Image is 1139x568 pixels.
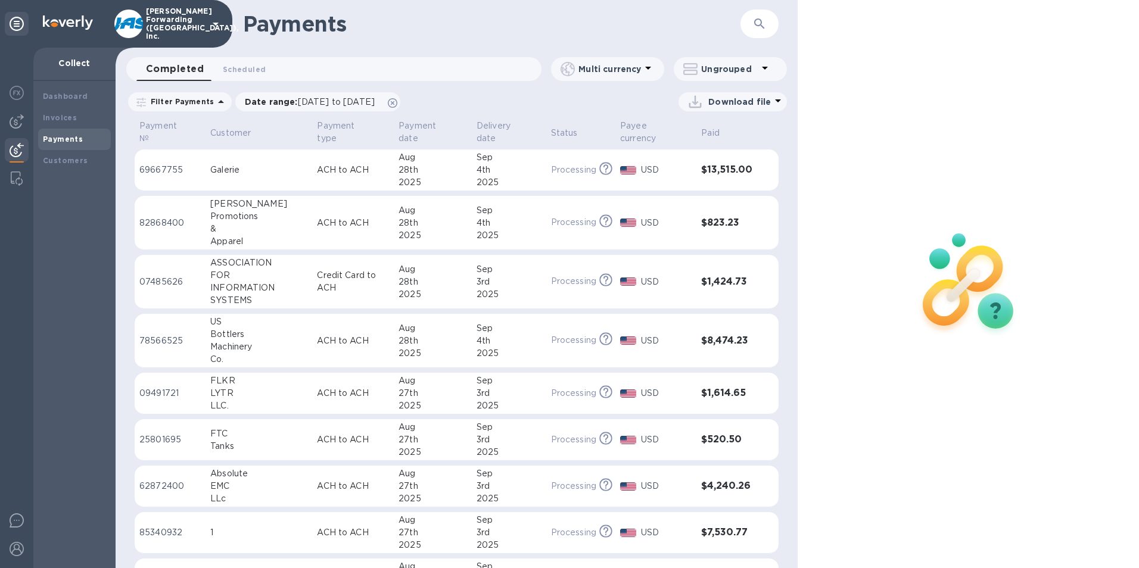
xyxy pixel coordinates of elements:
[399,421,467,433] div: Aug
[551,387,596,400] p: Processing
[477,204,542,217] div: Sep
[399,480,467,492] div: 27th
[620,277,636,286] img: USD
[620,436,636,444] img: USD
[477,263,542,276] div: Sep
[477,176,542,189] div: 2025
[210,127,251,139] p: Customer
[139,120,185,145] p: Payment №
[210,427,307,440] div: FTC
[477,526,542,539] div: 3rd
[701,434,755,445] h3: $520.50
[701,335,755,347] h3: $8,474.23
[399,400,467,412] div: 2025
[551,433,596,446] p: Processing
[317,120,389,145] span: Payment type
[298,97,375,107] span: [DATE] to [DATE]
[551,334,596,347] p: Processing
[43,57,106,69] p: Collect
[210,269,307,282] div: FOR
[399,433,467,446] div: 27th
[477,120,542,145] span: Delivery date
[210,198,307,210] div: [PERSON_NAME]
[477,514,542,526] div: Sep
[210,387,307,400] div: LYTR
[243,11,671,36] h1: Payments
[551,164,596,176] p: Processing
[210,257,307,269] div: ASSOCIATION
[317,269,389,294] p: Credit Card to ACH
[701,63,758,75] p: Ungrouped
[399,374,467,387] div: Aug
[477,539,542,551] div: 2025
[317,387,389,400] p: ACH to ACH
[477,480,542,492] div: 3rd
[620,482,636,491] img: USD
[223,63,266,76] span: Scheduled
[399,467,467,480] div: Aug
[477,151,542,164] div: Sep
[641,387,692,400] p: USD
[399,446,467,458] div: 2025
[399,514,467,526] div: Aug
[317,164,389,176] p: ACH to ACH
[10,86,24,100] img: Foreign exchange
[210,316,307,328] div: US
[43,156,88,165] b: Customers
[317,335,389,347] p: ACH to ACH
[701,527,755,538] h3: $7,530.77
[210,210,307,223] div: Promotions
[701,164,755,176] h3: $13,515.00
[477,421,542,433] div: Sep
[477,433,542,446] div: 3rd
[620,120,676,145] p: Payee currency
[620,336,636,345] img: USD
[477,164,542,176] div: 4th
[210,223,307,235] div: &
[245,96,381,108] p: Date range :
[620,529,636,537] img: USD
[641,276,692,288] p: USD
[146,96,214,107] p: Filter Payments
[139,164,201,176] p: 69667755
[399,217,467,229] div: 28th
[43,92,88,101] b: Dashboard
[210,294,307,307] div: SYSTEMS
[399,539,467,551] div: 2025
[477,467,542,480] div: Sep
[641,217,692,229] p: USD
[641,526,692,539] p: USD
[399,204,467,217] div: Aug
[551,216,596,229] p: Processing
[139,480,201,492] p: 62872400
[235,92,400,111] div: Date range:[DATE] to [DATE]
[620,389,636,398] img: USD
[399,263,467,276] div: Aug
[399,492,467,505] div: 2025
[620,166,636,174] img: USD
[210,526,307,539] div: 1
[551,480,596,492] p: Processing
[551,127,578,139] p: Status
[477,347,542,360] div: 2025
[620,120,692,145] span: Payee currency
[641,335,692,347] p: USD
[399,335,467,347] div: 28th
[399,229,467,242] div: 2025
[551,127,593,139] span: Status
[210,282,307,294] div: INFORMATION
[701,217,755,229] h3: $823.23
[477,322,542,335] div: Sep
[641,480,692,492] p: USD
[399,387,467,400] div: 27th
[210,400,307,412] div: LLC.
[701,127,720,139] p: Paid
[210,127,266,139] span: Customer
[139,335,201,347] p: 78566525
[701,480,755,492] h3: $4,240.26
[641,433,692,446] p: USD
[210,353,307,366] div: Co.
[210,492,307,505] div: LLc
[399,322,467,335] div: Aug
[139,276,201,288] p: 07485626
